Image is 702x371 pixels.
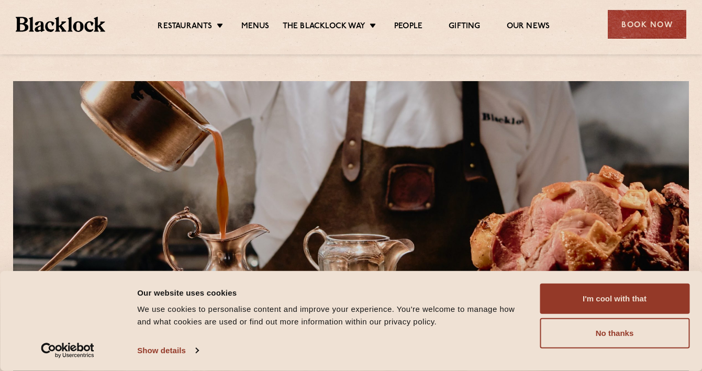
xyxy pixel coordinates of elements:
div: We use cookies to personalise content and improve your experience. You're welcome to manage how a... [137,303,528,328]
button: I'm cool with that [540,284,689,314]
a: Show details [137,343,198,358]
div: Book Now [608,10,686,39]
a: Our News [507,21,550,33]
div: Our website uses cookies [137,286,528,299]
img: BL_Textured_Logo-footer-cropped.svg [16,17,105,32]
button: No thanks [540,318,689,348]
a: Restaurants [158,21,212,33]
a: People [394,21,422,33]
a: Gifting [449,21,480,33]
a: Usercentrics Cookiebot - opens in a new window [22,343,114,358]
a: The Blacklock Way [283,21,365,33]
a: Menus [241,21,270,33]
